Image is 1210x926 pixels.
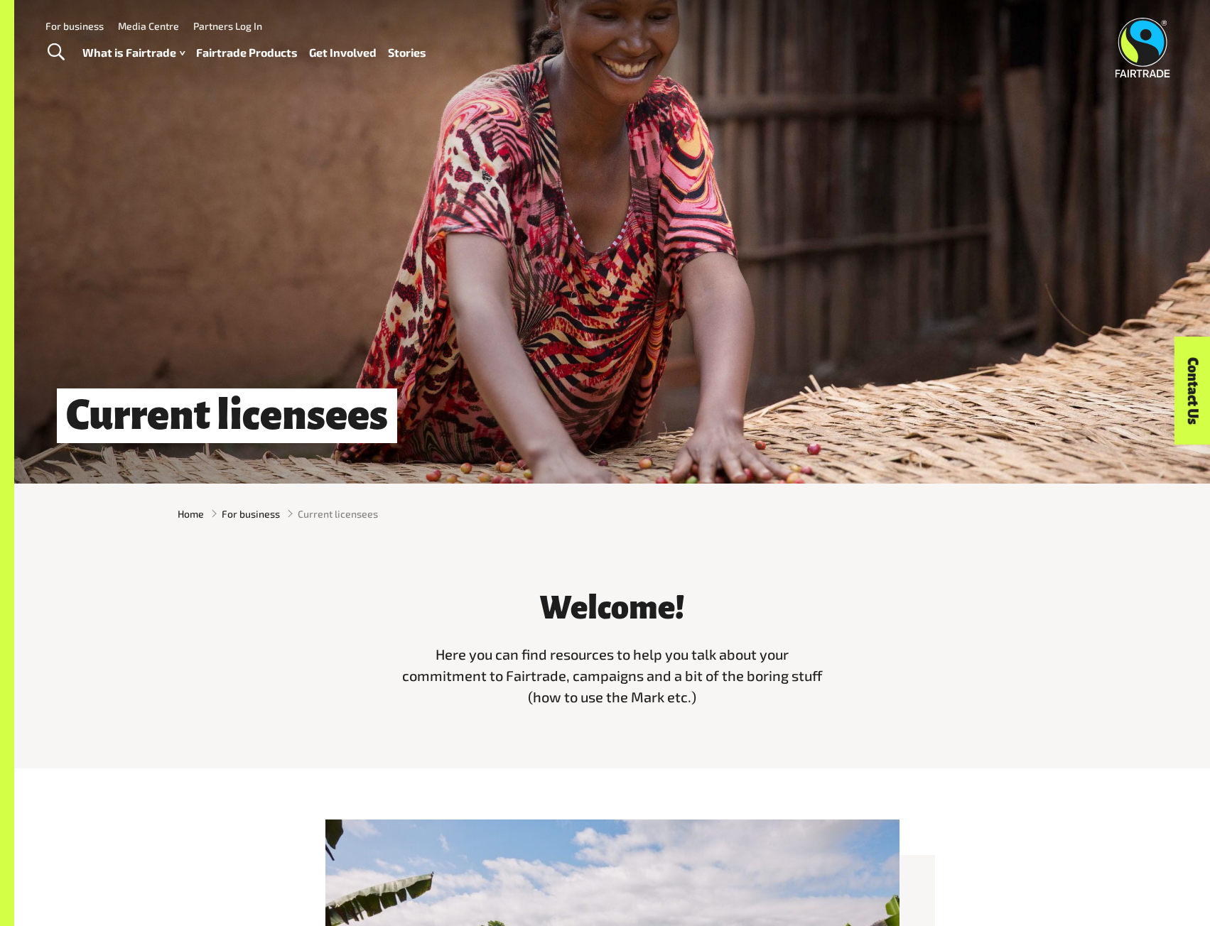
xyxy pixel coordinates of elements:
[1116,18,1170,77] img: Fairtrade Australia New Zealand logo
[196,43,298,63] a: Fairtrade Products
[178,506,204,521] a: Home
[57,388,397,443] h1: Current licensees
[45,20,104,32] a: For business
[402,646,822,705] span: Here you can find resources to help you talk about your commitment to Fairtrade, campaigns and a ...
[298,506,378,521] span: Current licensees
[399,590,826,626] h3: Welcome!
[309,43,377,63] a: Get Involved
[222,506,280,521] a: For business
[82,43,185,63] a: What is Fairtrade
[193,20,262,32] a: Partners Log In
[118,20,179,32] a: Media Centre
[38,35,73,70] a: Toggle Search
[388,43,426,63] a: Stories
